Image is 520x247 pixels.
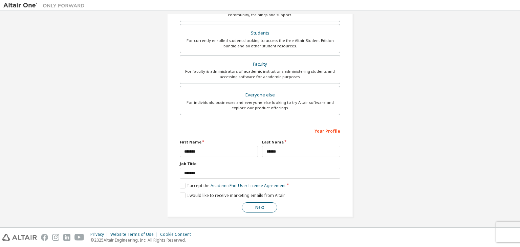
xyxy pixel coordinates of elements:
[41,234,48,241] img: facebook.svg
[180,125,340,136] div: Your Profile
[184,28,336,38] div: Students
[262,139,340,145] label: Last Name
[184,100,336,111] div: For individuals, businesses and everyone else looking to try Altair software and explore our prod...
[242,202,277,212] button: Next
[63,234,70,241] img: linkedin.svg
[160,232,195,237] div: Cookie Consent
[180,193,285,198] label: I would like to receive marketing emails from Altair
[110,232,160,237] div: Website Terms of Use
[90,232,110,237] div: Privacy
[184,90,336,100] div: Everyone else
[184,60,336,69] div: Faculty
[3,2,88,9] img: Altair One
[184,69,336,80] div: For faculty & administrators of academic institutions administering students and accessing softwa...
[180,161,340,166] label: Job Title
[184,38,336,49] div: For currently enrolled students looking to access the free Altair Student Edition bundle and all ...
[180,139,258,145] label: First Name
[90,237,195,243] p: © 2025 Altair Engineering, Inc. All Rights Reserved.
[2,234,37,241] img: altair_logo.svg
[180,183,286,188] label: I accept the
[211,183,286,188] a: Academic End-User License Agreement
[52,234,59,241] img: instagram.svg
[74,234,84,241] img: youtube.svg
